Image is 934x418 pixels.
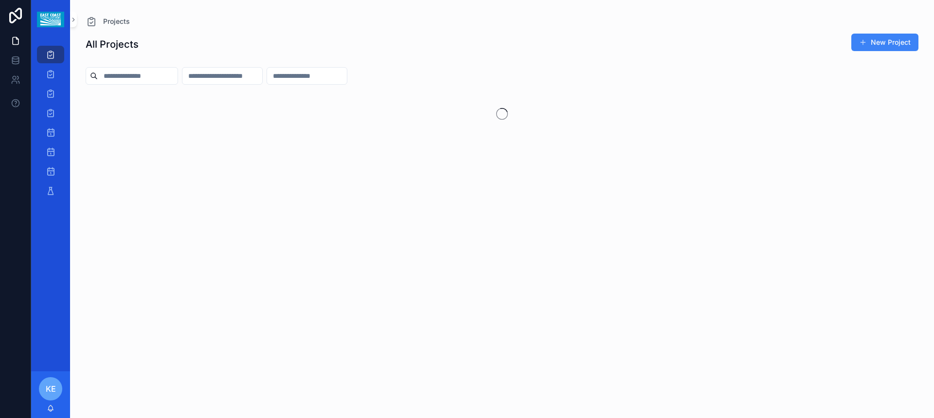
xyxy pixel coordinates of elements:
[86,16,130,27] a: Projects
[46,383,56,395] span: KE
[37,12,64,27] img: App logo
[31,39,70,212] div: scrollable content
[851,34,918,51] button: New Project
[103,17,130,26] span: Projects
[86,37,139,51] h1: All Projects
